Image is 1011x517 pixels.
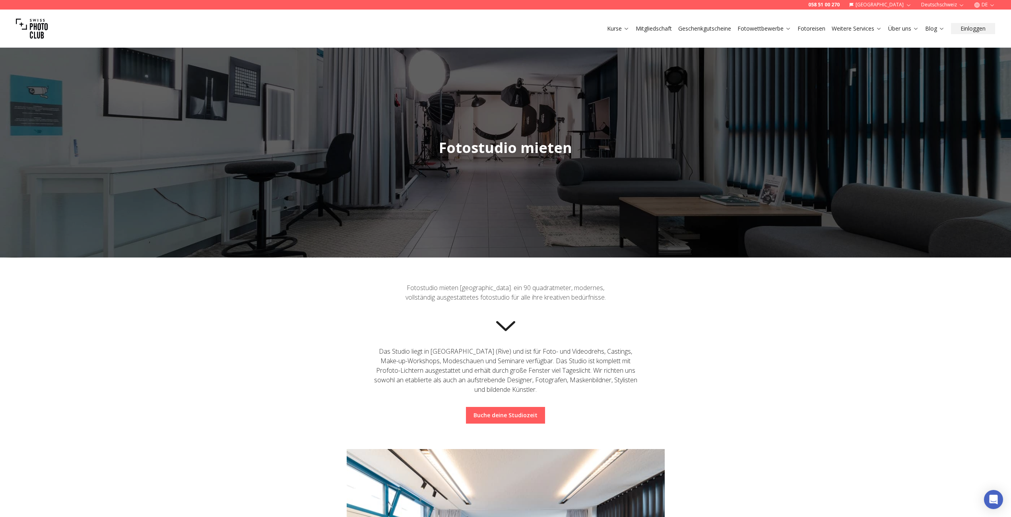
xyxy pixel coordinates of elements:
[439,138,572,157] span: Fotostudio mieten
[922,23,948,34] button: Blog
[473,411,538,419] a: Buche deine Studiozeit
[885,23,922,34] button: Über uns
[398,283,614,302] p: FOTOSTUDIO MIETEN [GEOGRAPHIC_DATA]. Ein 90 Quadratmeter, MODERNES, VOLLSTÄNDIG AUSGESTATTETES FO...
[466,407,545,424] button: Buche deine Studiozeit
[604,23,633,34] button: Kurse
[607,25,629,33] a: Kurse
[984,490,1003,509] div: Open Intercom Messenger
[633,23,675,34] button: Mitgliedschaft
[678,25,731,33] a: Geschenkgutscheine
[372,347,639,394] div: Das Studio liegt in [GEOGRAPHIC_DATA] (Rive) und ist für Foto- und Videodrehs, Castings, Make-up-...
[798,25,825,33] a: Fotoreisen
[737,25,791,33] a: Fotowettbewerbe
[794,23,829,34] button: Fotoreisen
[734,23,794,34] button: Fotowettbewerbe
[951,23,995,34] button: Einloggen
[636,25,672,33] a: Mitgliedschaft
[829,23,885,34] button: Weitere Services
[888,25,919,33] a: Über uns
[808,2,840,8] a: 058 51 00 270
[16,13,48,45] img: Swiss photo club
[832,25,882,33] a: Weitere Services
[675,23,734,34] button: Geschenkgutscheine
[925,25,945,33] a: Blog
